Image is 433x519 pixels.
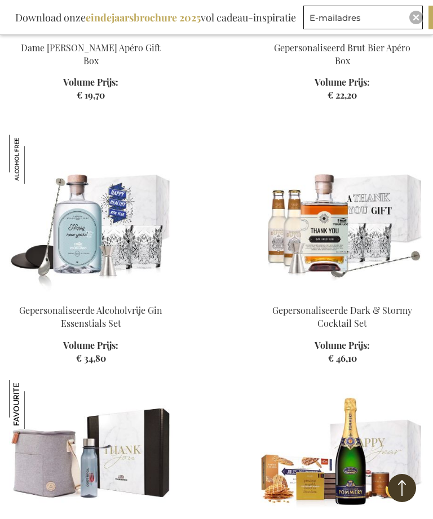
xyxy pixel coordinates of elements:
[86,11,201,24] b: eindejaarsbrochure 2025
[413,14,419,21] img: Close
[9,290,173,301] a: Personalised Non-Alcholic Gin Essenstials Set Gepersonaliseerde Alcoholvrije Gin Essenstials Set
[260,290,424,301] a: Personalised Dark & Stormy Cocktail Set
[260,135,424,292] img: Personalised Dark & Stormy Cocktail Set
[77,89,105,101] span: € 19,70
[10,6,301,29] div: Download onze vol cadeau-inspiratie
[315,76,370,102] a: Volume Prijs: € 22,20
[272,304,412,329] a: Gepersonaliseerde Dark & Stormy Cocktail Set
[9,135,58,184] img: Gepersonaliseerde Alcoholvrije Gin Essenstials Set
[21,42,161,66] a: Dame [PERSON_NAME] Apéro Gift Box
[9,28,173,38] a: Dame Jeanne Biermocktail Apéro Gift Box Dame Jeanne Biermocktail Apéro Gift Box
[63,339,118,365] a: Volume Prijs: € 34,80
[328,89,357,101] span: € 22,20
[9,380,58,429] img: Travel & Picknick Essentials
[303,6,423,29] input: E-mailadres
[9,135,173,292] img: Personalised Non-Alcholic Gin Essenstials Set
[76,352,106,364] span: € 34,80
[63,76,118,89] span: Volume Prijs:
[260,28,424,38] a: Personalised Champagne Beer Apero Box
[63,76,118,102] a: Volume Prijs: € 19,70
[328,352,357,364] span: € 46,10
[315,76,370,89] span: Volume Prijs:
[409,11,423,24] div: Close
[274,42,410,66] a: Gepersonaliseerd Brut Bier Apéro Box
[303,6,426,33] form: marketing offers and promotions
[315,339,370,352] span: Volume Prijs:
[63,339,118,352] span: Volume Prijs:
[19,304,162,329] a: Gepersonaliseerde Alcoholvrije Gin Essenstials Set
[315,339,370,365] a: Volume Prijs: € 46,10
